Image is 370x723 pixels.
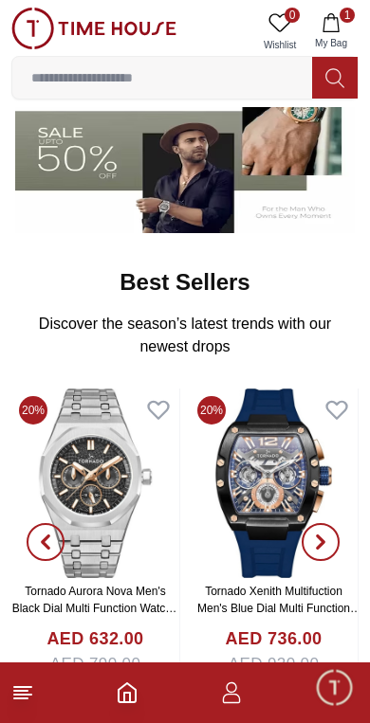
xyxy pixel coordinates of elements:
a: 0Wishlist [256,8,304,56]
span: 20% [197,396,226,425]
span: AED 790.00 [50,652,141,677]
div: Chat Widget [314,667,356,709]
img: Tornado Xenith Multifuction Men's Blue Dial Multi Function Watch - T23105-BSNNK [190,389,358,578]
span: AED 920.00 [229,652,320,677]
a: Tornado Xenith Multifuction Men's Blue Dial Multi Function Watch - T23105-BSNNK [197,585,361,632]
span: Wishlist [256,38,304,52]
h2: Best Sellers [120,267,250,298]
a: Home [116,681,139,704]
span: 1 [340,8,355,23]
h4: AED 632.00 [46,626,143,652]
button: 1My Bag [304,8,359,56]
a: Tornado Aurora Nova Men's Black Dial Multi Function Watch - T23104-SBSBK [12,585,179,632]
p: Discover the season’s latest trends with our newest drops [27,313,343,358]
img: Men's Watches Banner [15,45,355,234]
img: Tornado Aurora Nova Men's Black Dial Multi Function Watch - T23104-SBSBK [11,389,179,578]
span: My Bag [307,36,355,50]
span: 0 [285,8,300,23]
img: ... [11,8,176,49]
h4: AED 736.00 [225,626,322,652]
